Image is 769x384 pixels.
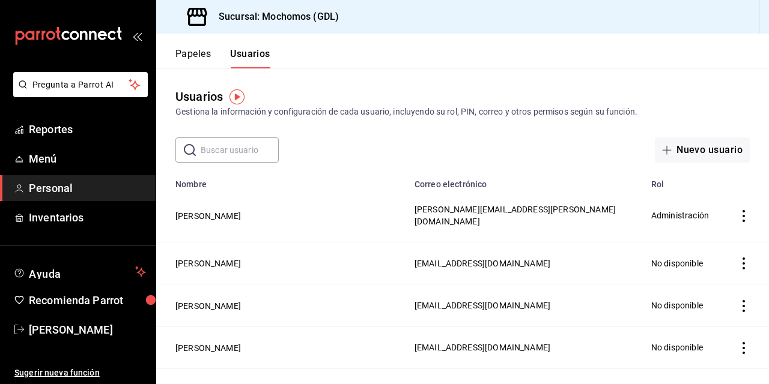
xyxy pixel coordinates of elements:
th: Rol [644,172,723,189]
input: Buscar usuario [201,138,279,162]
span: [EMAIL_ADDRESS][DOMAIN_NAME] [415,301,550,310]
div: Gestiona la información y configuración de cada usuario, incluyendo su rol, PIN, correo y otros p... [175,106,750,118]
a: Pregunta a Parrot AI [8,87,148,100]
td: No disponible [644,242,723,284]
button: open_drawer_menu [132,31,142,41]
td: No disponible [644,284,723,326]
font: Nuevo usuario [676,145,743,155]
button: Pregunta a Parrot AI [13,72,148,97]
th: Correo electrónico [407,172,644,189]
font: Personal [29,182,73,194]
th: Nombre [156,172,407,189]
button: Acciones [738,210,750,222]
font: Recomienda Parrot [29,294,123,307]
button: Acciones [738,300,750,312]
button: [PERSON_NAME] [175,257,241,269]
div: Pestañas de navegación [175,48,270,68]
font: Inventarios [29,211,84,224]
span: Ayuda [29,265,130,279]
span: Pregunta a Parrot AI [32,79,129,91]
button: Usuarios [230,48,270,68]
span: [EMAIL_ADDRESS][DOMAIN_NAME] [415,259,550,268]
button: [PERSON_NAME] [175,342,241,354]
font: Reportes [29,123,73,136]
span: [EMAIL_ADDRESS][DOMAIN_NAME] [415,343,550,352]
span: Administración [651,211,709,220]
span: [PERSON_NAME][EMAIL_ADDRESS][PERSON_NAME][DOMAIN_NAME] [415,205,616,226]
button: Acciones [738,342,750,354]
button: [PERSON_NAME] [175,300,241,312]
font: Papeles [175,48,211,60]
td: No disponible [644,326,723,368]
img: Marcador de información sobre herramientas [229,89,245,104]
font: [PERSON_NAME] [29,323,113,336]
button: Acciones [738,257,750,269]
font: Sugerir nueva función [14,368,100,377]
div: Usuarios [175,88,223,106]
font: Menú [29,152,57,165]
h3: Sucursal: Mochomos (GDL) [209,10,339,24]
button: Nuevo usuario [655,137,750,163]
button: [PERSON_NAME] [175,210,241,222]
